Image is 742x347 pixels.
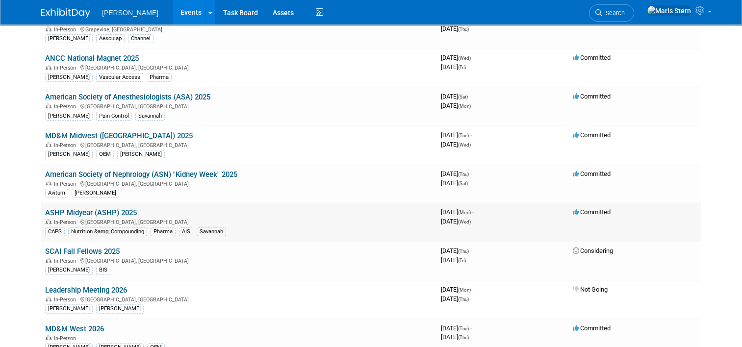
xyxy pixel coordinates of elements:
span: - [472,208,474,216]
div: Nutrition &amp; Compounding [68,227,147,236]
span: Considering [573,247,613,254]
span: Search [602,9,625,17]
span: (Wed) [458,142,471,148]
span: [DATE] [441,54,474,61]
span: (Mon) [458,287,471,293]
span: [DATE] [441,286,474,293]
span: (Wed) [458,219,471,224]
div: [GEOGRAPHIC_DATA], [GEOGRAPHIC_DATA] [45,218,433,225]
span: Committed [573,131,611,139]
span: (Sat) [458,181,468,186]
a: MD&M West 2026 [45,324,104,333]
div: [GEOGRAPHIC_DATA], [GEOGRAPHIC_DATA] [45,256,433,264]
div: Savannah [135,112,165,121]
span: - [470,170,472,177]
div: [PERSON_NAME] [45,73,93,82]
img: In-Person Event [46,26,51,31]
img: In-Person Event [46,181,51,186]
div: [PERSON_NAME] [117,150,165,159]
span: (Thu) [458,335,469,340]
div: [PERSON_NAME] [45,304,93,313]
span: In-Person [54,297,79,303]
img: In-Person Event [46,219,51,224]
div: [PERSON_NAME] [45,112,93,121]
div: [PERSON_NAME] [96,304,144,313]
span: In-Person [54,219,79,225]
div: Vascular Access [96,73,143,82]
span: In-Person [54,181,79,187]
span: (Fri) [458,65,466,70]
span: [DATE] [441,93,471,100]
span: Committed [573,208,611,216]
a: ANCC National Magnet 2025 [45,54,139,63]
span: Committed [573,93,611,100]
span: (Sat) [458,94,468,99]
span: [PERSON_NAME] [102,9,158,17]
span: (Mon) [458,210,471,215]
a: Leadership Meeting 2026 [45,286,127,295]
div: Pain Control [96,112,132,121]
span: [DATE] [441,256,466,264]
div: Channel [128,34,154,43]
div: [PERSON_NAME] [72,189,119,198]
div: Avitum [45,189,68,198]
span: [DATE] [441,295,469,302]
a: Search [589,4,634,22]
span: - [470,247,472,254]
img: In-Person Event [46,335,51,340]
div: [PERSON_NAME] [45,34,93,43]
span: [DATE] [441,102,471,109]
span: - [470,131,472,139]
span: [DATE] [441,25,469,32]
a: ASHP Midyear (ASHP) 2025 [45,208,137,217]
div: CAPS [45,227,65,236]
span: Committed [573,324,611,332]
span: (Wed) [458,55,471,61]
span: In-Person [54,142,79,149]
div: [GEOGRAPHIC_DATA], [GEOGRAPHIC_DATA] [45,102,433,110]
div: Aesculap [96,34,125,43]
div: Pharma [151,227,176,236]
img: Maris Stern [647,5,691,16]
span: - [469,93,471,100]
span: [DATE] [441,141,471,148]
span: - [472,286,474,293]
span: In-Person [54,103,79,110]
span: In-Person [54,26,79,33]
span: [DATE] [441,324,472,332]
div: Grapevine, [GEOGRAPHIC_DATA] [45,25,433,33]
img: In-Person Event [46,297,51,301]
img: In-Person Event [46,142,51,147]
span: (Tue) [458,326,469,331]
a: MD&M Midwest ([GEOGRAPHIC_DATA]) 2025 [45,131,193,140]
span: [DATE] [441,247,472,254]
span: [DATE] [441,131,472,139]
div: BIS [96,266,110,274]
span: (Fri) [458,258,466,263]
span: Committed [573,54,611,61]
a: SCAI Fall Fellows 2025 [45,247,120,256]
div: [GEOGRAPHIC_DATA], [GEOGRAPHIC_DATA] [45,141,433,149]
img: In-Person Event [46,258,51,263]
img: In-Person Event [46,65,51,70]
div: OEM [96,150,114,159]
span: [DATE] [441,170,472,177]
span: Committed [573,170,611,177]
img: In-Person Event [46,103,51,108]
div: [PERSON_NAME] [45,150,93,159]
span: [DATE] [441,179,468,187]
span: (Thu) [458,297,469,302]
div: [GEOGRAPHIC_DATA], [GEOGRAPHIC_DATA] [45,63,433,71]
span: [DATE] [441,63,466,71]
span: (Mon) [458,103,471,109]
a: American Society of Anesthesiologists (ASA) 2025 [45,93,210,101]
span: In-Person [54,258,79,264]
span: (Tue) [458,133,469,138]
span: In-Person [54,65,79,71]
span: [DATE] [441,333,469,341]
img: ExhibitDay [41,8,90,18]
span: [DATE] [441,218,471,225]
span: (Thu) [458,172,469,177]
span: - [472,54,474,61]
span: Not Going [573,286,608,293]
